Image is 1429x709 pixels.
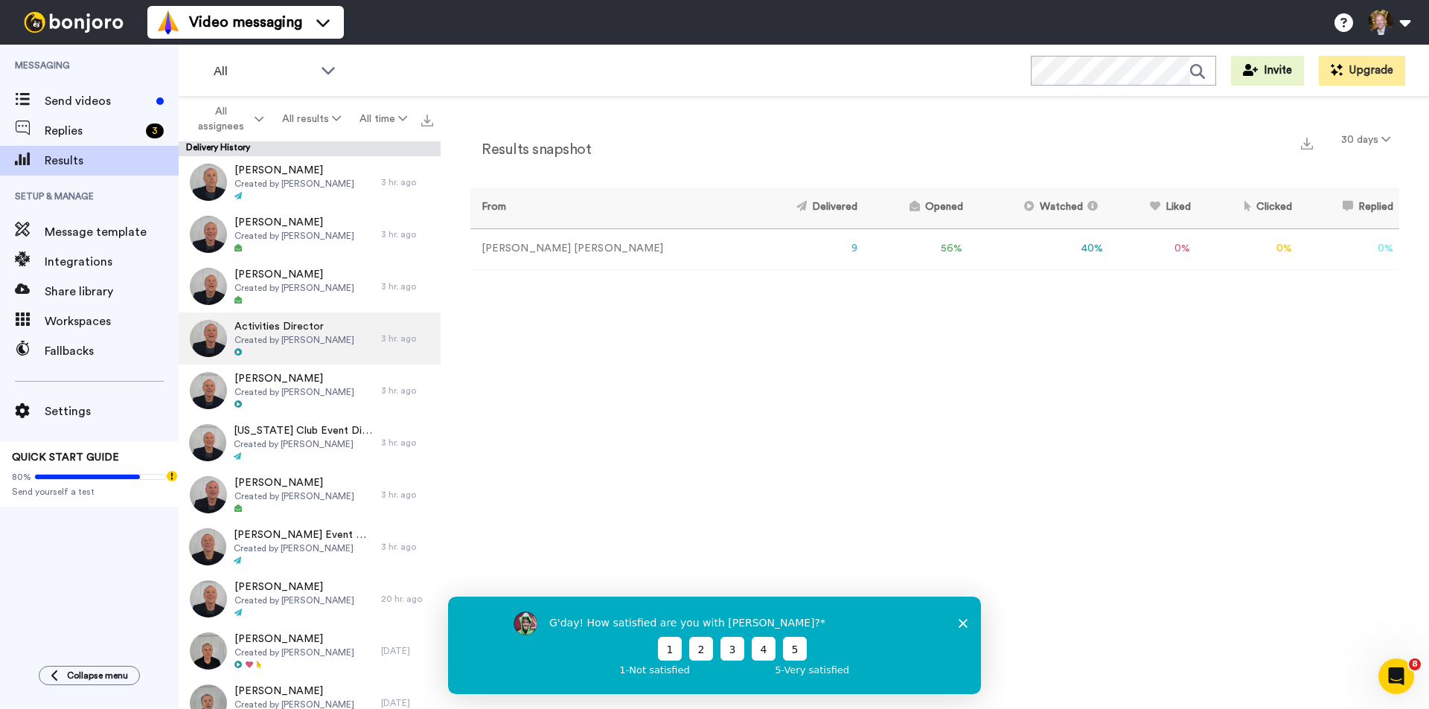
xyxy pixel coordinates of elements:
[45,283,179,301] span: Share library
[12,486,167,498] span: Send yourself a test
[234,319,354,334] span: Activities Director
[45,92,150,110] span: Send videos
[234,684,354,699] span: [PERSON_NAME]
[234,215,354,230] span: [PERSON_NAME]
[234,542,374,554] span: Created by [PERSON_NAME]
[179,208,441,260] a: [PERSON_NAME]Created by [PERSON_NAME]3 hr. ago
[190,476,227,513] img: 63abcd7c-3739-4f49-b91e-13b3cb6f210a-thumb.jpg
[1378,658,1414,694] iframe: Intercom live chat
[470,228,748,269] td: [PERSON_NAME] [PERSON_NAME]
[146,123,164,138] div: 3
[748,228,863,269] td: 9
[234,386,354,398] span: Created by [PERSON_NAME]
[1197,187,1299,228] th: Clicked
[234,490,354,502] span: Created by [PERSON_NAME]
[12,471,31,483] span: 80%
[381,228,433,240] div: 3 hr. ago
[189,528,226,565] img: 739dd014-9e98-4c7a-b3fd-8bcf42af121d-thumb.jpg
[190,580,227,617] img: 1a904674-1ea3-4c82-9f31-525042d05a14-thumb.jpg
[234,282,354,294] span: Created by [PERSON_NAME]
[156,10,180,34] img: vm-color.svg
[234,475,354,490] span: [PERSON_NAME]
[448,597,981,694] iframe: Survey by Grant from Bonjoro
[1319,56,1405,86] button: Upgrade
[470,187,748,228] th: From
[189,12,302,33] span: Video messaging
[39,666,140,685] button: Collapse menu
[234,632,354,647] span: [PERSON_NAME]
[190,268,227,305] img: 6f67ad32-4bc5-4cfa-8c78-9f1eb1a00d72-thumb.jpg
[470,141,591,158] h2: Results snapshot
[179,260,441,312] a: [PERSON_NAME]Created by [PERSON_NAME]3 hr. ago
[179,573,441,625] a: [PERSON_NAME]Created by [PERSON_NAME]20 hr. ago
[234,178,354,190] span: Created by [PERSON_NAME]
[179,521,441,573] a: [PERSON_NAME] Event DirectorCreated by [PERSON_NAME]3 hr. ago
[381,333,433,344] div: 3 hr. ago
[381,176,433,188] div: 3 hr. ago
[969,228,1110,269] td: 40 %
[234,438,374,450] span: Created by [PERSON_NAME]
[1297,132,1317,153] button: Export a summary of each team member’s results that match this filter now.
[381,280,433,292] div: 3 hr. ago
[234,334,354,346] span: Created by [PERSON_NAME]
[45,253,179,271] span: Integrations
[381,385,433,397] div: 3 hr. ago
[381,437,433,449] div: 3 hr. ago
[1298,187,1399,228] th: Replied
[748,187,863,228] th: Delivered
[234,580,354,594] span: [PERSON_NAME]
[189,424,226,461] img: 29daa9c2-b17a-496a-bf11-8e93727abf69-thumb.jpg
[179,312,441,365] a: Activities DirectorCreated by [PERSON_NAME]3 hr. ago
[1298,228,1399,269] td: 0 %
[234,371,354,386] span: [PERSON_NAME]
[190,632,227,670] img: 1cc674bc-e669-4a54-938d-d3d4cd8e3373-thumb.jpg
[1109,187,1196,228] th: Liked
[179,625,441,677] a: [PERSON_NAME]Created by [PERSON_NAME][DATE]
[863,228,968,269] td: 56 %
[190,372,227,409] img: b646889d-b842-417a-9623-ffcc89cbd61f-thumb.jpg
[421,115,433,126] img: export.svg
[381,645,433,657] div: [DATE]
[45,342,179,360] span: Fallbacks
[179,156,441,208] a: [PERSON_NAME]Created by [PERSON_NAME]3 hr. ago
[165,469,179,483] div: Tooltip anchor
[190,216,227,253] img: 43d0a744-d291-4049-a4c7-8113998269ab-thumb.jpg
[1301,138,1313,150] img: export.svg
[381,697,433,709] div: [DATE]
[1332,126,1399,153] button: 30 days
[45,223,179,241] span: Message template
[1197,228,1299,269] td: 0 %
[969,187,1110,228] th: Watched
[179,365,441,417] a: [PERSON_NAME]Created by [PERSON_NAME]3 hr. ago
[179,141,441,156] div: Delivery History
[234,230,354,242] span: Created by [PERSON_NAME]
[182,98,272,140] button: All assignees
[1231,56,1304,86] button: Invite
[45,312,179,330] span: Workspaces
[190,320,227,357] img: 2c953592-9b7b-487b-8a9a-dc34650c0f0d-thumb.jpg
[234,594,354,606] span: Created by [PERSON_NAME]
[214,62,313,80] span: All
[45,122,140,140] span: Replies
[45,402,179,420] span: Settings
[179,469,441,521] a: [PERSON_NAME]Created by [PERSON_NAME]3 hr. ago
[272,106,350,132] button: All results
[234,423,374,438] span: [US_STATE] Club Event Director
[381,593,433,605] div: 20 hr. ago
[234,647,354,658] span: Created by [PERSON_NAME]
[863,187,968,228] th: Opened
[381,541,433,553] div: 3 hr. ago
[351,106,417,132] button: All time
[190,164,227,201] img: 28180676-8d55-4cab-be48-3d317be08633-thumb.jpg
[67,670,128,681] span: Collapse menu
[191,104,252,134] span: All assignees
[417,108,438,130] button: Export all results that match these filters now.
